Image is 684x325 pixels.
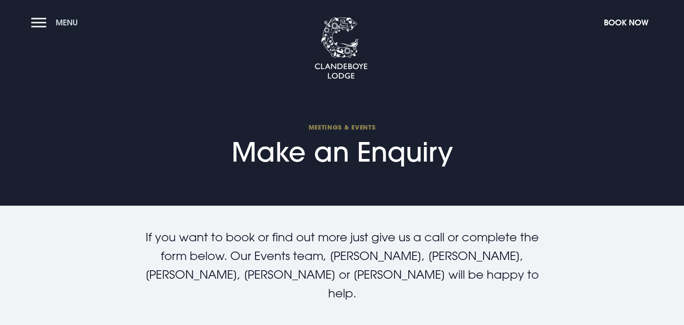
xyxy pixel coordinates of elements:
[232,123,453,168] h1: Make an Enquiry
[599,13,653,32] button: Book Now
[31,13,82,32] button: Menu
[56,17,78,28] span: Menu
[232,123,453,131] span: Meetings & Events
[137,228,547,303] p: If you want to book or find out more just give us a call or complete the form below. Our Events t...
[314,17,368,80] img: Clandeboye Lodge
